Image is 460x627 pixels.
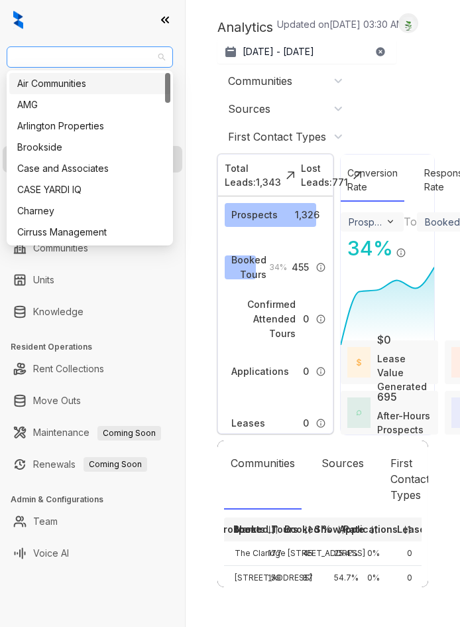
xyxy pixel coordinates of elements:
[9,222,170,243] div: Cirruss Management
[390,541,423,566] td: 0
[17,161,162,176] div: Case and Associates
[357,566,390,591] td: 0%
[3,540,182,567] li: Voice AI
[33,387,81,414] a: Move Outs
[277,17,404,31] p: Updated on [DATE] 03:30 AM
[303,525,313,535] img: sorting
[224,541,257,566] td: The Claridge [STREET_ADDRESS]
[231,253,266,282] div: Booked Tours
[3,419,182,446] li: Maintenance
[357,541,390,566] td: 0%
[9,115,170,137] div: Arlington Properties
[33,508,58,535] a: Team
[9,179,170,200] div: CASE YARDI IQ
[9,137,170,158] div: Brookside
[402,525,412,535] img: sorting
[3,387,182,414] li: Move Outs
[17,204,162,218] div: Charney
[224,566,257,591] td: [STREET_ADDRESS]
[9,158,170,179] div: Case and Associates
[377,409,431,437] div: After-Hours Prospects
[217,40,396,64] button: [DATE] - [DATE]
[228,129,326,144] div: First Contact Types
[33,235,88,261] a: Communities
[228,102,270,116] div: Sources
[17,119,162,133] div: Arlington Properties
[284,523,331,536] p: Booked %
[17,225,162,240] div: Cirruss Management
[3,451,182,478] li: Renewals
[3,89,182,115] li: Leads
[3,299,182,325] li: Knowledge
[224,449,302,510] div: Communities
[399,17,418,31] img: UserAvatar
[33,267,54,293] a: Units
[33,451,147,478] a: RenewalsComing Soon
[316,262,326,273] img: Info
[33,299,84,325] a: Knowledge
[316,366,326,377] img: Info
[303,416,309,431] span: 0
[15,47,165,67] span: SfRent
[314,523,365,536] p: Show Rate
[3,235,182,261] li: Communities
[33,356,104,382] a: Rent Collections
[3,356,182,382] li: Rent Collections
[396,247,406,258] img: Info
[217,17,273,37] p: Analytics
[316,314,326,324] img: Info
[336,525,346,535] img: sorting
[303,364,309,379] span: 0
[3,178,182,204] li: Collections
[341,159,404,202] div: Conversion Rate
[301,161,348,189] div: Lost Leads: 771
[33,540,69,567] a: Voice AI
[406,236,426,255] img: Click Icon
[357,410,361,415] img: AfterHoursConversations
[225,161,281,189] div: Total Leads: 1,343
[281,166,300,185] img: Click Icon
[257,566,290,591] td: 159
[341,234,393,263] div: 34 %
[231,416,265,431] div: Leases
[9,94,170,115] div: AMG
[315,449,371,510] div: Sources
[257,541,290,566] td: 177
[357,358,361,366] img: LeaseValue
[384,449,436,510] div: First Contact Types
[377,389,397,405] div: 695
[11,494,185,506] h3: Admin & Configurations
[13,11,23,29] img: logo
[377,352,431,393] div: Lease Value Generated
[295,208,319,222] span: 1,326
[231,297,296,341] div: Confirmed Attended Tours
[266,525,276,535] img: sorting
[270,525,280,535] img: sorting
[316,418,326,429] img: Info
[348,166,367,185] img: Click Icon
[3,508,182,535] li: Team
[233,523,298,536] p: Booked Tours
[339,523,398,536] p: Applications
[290,566,323,591] td: 87
[17,182,162,197] div: CASE YARDI IQ
[17,76,162,91] div: Air Communities
[3,146,182,173] li: Leasing
[385,216,395,226] img: ViewFilterArrow
[256,260,287,275] div: 34 %
[231,208,278,222] div: Prospects
[9,73,170,94] div: Air Communities
[228,74,292,88] div: Communities
[397,523,431,536] p: Leases
[323,541,357,566] td: 25.4%
[17,140,162,155] div: Brookside
[404,214,417,230] div: To
[349,216,383,228] div: Prospects
[290,541,323,566] td: 45
[17,98,162,112] div: AMG
[303,312,309,326] span: 0
[390,566,423,591] td: 0
[369,525,379,535] img: sorting
[323,566,357,591] td: 54.7%
[11,341,185,353] h3: Resident Operations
